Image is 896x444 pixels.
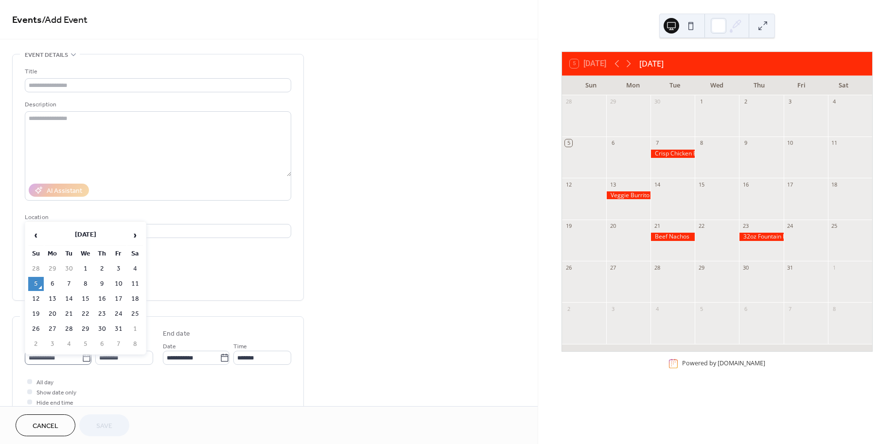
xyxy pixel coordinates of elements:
div: Fri [780,76,823,95]
div: 21 [653,222,661,230]
div: 6 [742,305,749,312]
span: › [128,225,142,245]
div: 30 [742,264,749,271]
div: 2 [565,305,572,312]
div: 19 [565,222,572,230]
td: 2 [94,262,110,276]
div: Location [25,212,289,222]
td: 15 [78,292,93,306]
td: 6 [94,337,110,351]
td: 7 [111,337,126,351]
button: Cancel [16,414,75,436]
div: Tue [654,76,696,95]
div: 1 [698,98,705,105]
div: Description [25,100,289,110]
td: 5 [78,337,93,351]
div: 31 [787,264,794,271]
td: 31 [111,322,126,336]
div: 29 [609,98,616,105]
div: Powered by [682,359,765,368]
div: 9 [742,139,749,147]
span: Cancel [33,421,58,431]
td: 16 [94,292,110,306]
div: Veggie Burrito [606,191,650,200]
div: 10 [787,139,794,147]
div: 15 [698,181,705,188]
div: 12 [565,181,572,188]
span: / Add Event [42,11,88,30]
div: 4 [831,98,838,105]
div: 20 [609,222,616,230]
td: 4 [61,337,77,351]
div: 28 [653,264,661,271]
span: ‹ [29,225,43,245]
div: Mon [612,76,654,95]
div: 8 [831,305,838,312]
td: 19 [28,307,44,321]
td: 30 [61,262,77,276]
div: 25 [831,222,838,230]
td: 8 [78,277,93,291]
div: 11 [831,139,838,147]
td: 7 [61,277,77,291]
td: 11 [127,277,143,291]
div: Title [25,67,289,77]
td: 25 [127,307,143,321]
th: Tu [61,247,77,261]
div: End date [163,329,190,339]
div: 4 [653,305,661,312]
div: Thu [738,76,780,95]
div: 17 [787,181,794,188]
td: 20 [45,307,60,321]
td: 26 [28,322,44,336]
div: 1 [831,264,838,271]
td: 23 [94,307,110,321]
div: 2 [742,98,749,105]
div: 18 [831,181,838,188]
div: Sat [822,76,864,95]
div: 22 [698,222,705,230]
div: 29 [698,264,705,271]
div: 7 [653,139,661,147]
td: 1 [78,262,93,276]
td: 18 [127,292,143,306]
div: 5 [565,139,572,147]
td: 4 [127,262,143,276]
td: 8 [127,337,143,351]
td: 12 [28,292,44,306]
div: 26 [565,264,572,271]
td: 14 [61,292,77,306]
td: 30 [94,322,110,336]
span: Show date only [36,388,76,398]
div: 28 [565,98,572,105]
td: 6 [45,277,60,291]
div: Beef Nachos [650,233,695,241]
div: Crisp Chicken Burrito [650,150,695,158]
span: Time [233,342,247,352]
th: Th [94,247,110,261]
td: 28 [28,262,44,276]
a: [DOMAIN_NAME] [718,359,765,368]
td: 1 [127,322,143,336]
span: Hide end time [36,398,73,408]
div: 7 [787,305,794,312]
th: [DATE] [45,225,126,246]
th: Fr [111,247,126,261]
td: 9 [94,277,110,291]
div: 30 [653,98,661,105]
td: 29 [45,262,60,276]
td: 13 [45,292,60,306]
td: 3 [111,262,126,276]
span: Date [163,342,176,352]
th: Sa [127,247,143,261]
td: 28 [61,322,77,336]
span: All day [36,377,53,388]
th: Su [28,247,44,261]
span: Event details [25,50,68,60]
div: 27 [609,264,616,271]
div: 8 [698,139,705,147]
td: 2 [28,337,44,351]
div: 5 [698,305,705,312]
td: 5 [28,277,44,291]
